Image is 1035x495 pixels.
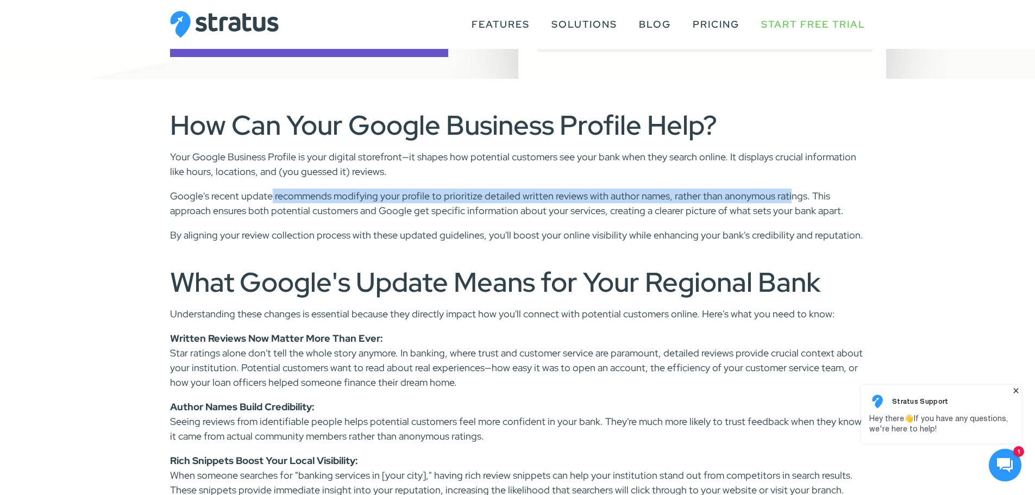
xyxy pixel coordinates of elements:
[761,14,865,35] a: Start Free Trial
[170,332,383,344] strong: Written Reviews Now Matter More Than Ever:
[170,454,358,467] strong: Rich Snippets Boost Your Local Visibility:
[170,268,865,296] h2: What Google's Update Means for Your Regional Bank
[170,149,865,179] p: Your Google Business Profile is your digital storefront—it shapes how potential customers see you...
[551,14,617,35] a: Solutions
[693,14,739,35] a: Pricing
[639,14,671,35] a: Blog
[170,306,865,321] p: Understanding these changes is essential because they directly impact how you'll connect with pot...
[170,189,865,218] p: Google's recent update recommends modifying your profile to prioritize detailed written reviews w...
[170,331,865,390] p: Star ratings alone don't tell the whole story anymore. In banking, where trust and customer servi...
[170,399,865,443] p: Seeing reviews from identifiable people helps potential customers feel more confident in your ban...
[472,14,530,35] a: Features
[170,400,315,413] strong: Author Names Build Credibility:
[858,382,1024,484] iframe: HelpCrunch
[170,11,279,38] img: Stratus
[170,111,865,139] h2: How Can Your Google Business Profile Help?
[170,228,865,242] p: By aligning your review collection process with these updated guidelines, you'll boost your onlin...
